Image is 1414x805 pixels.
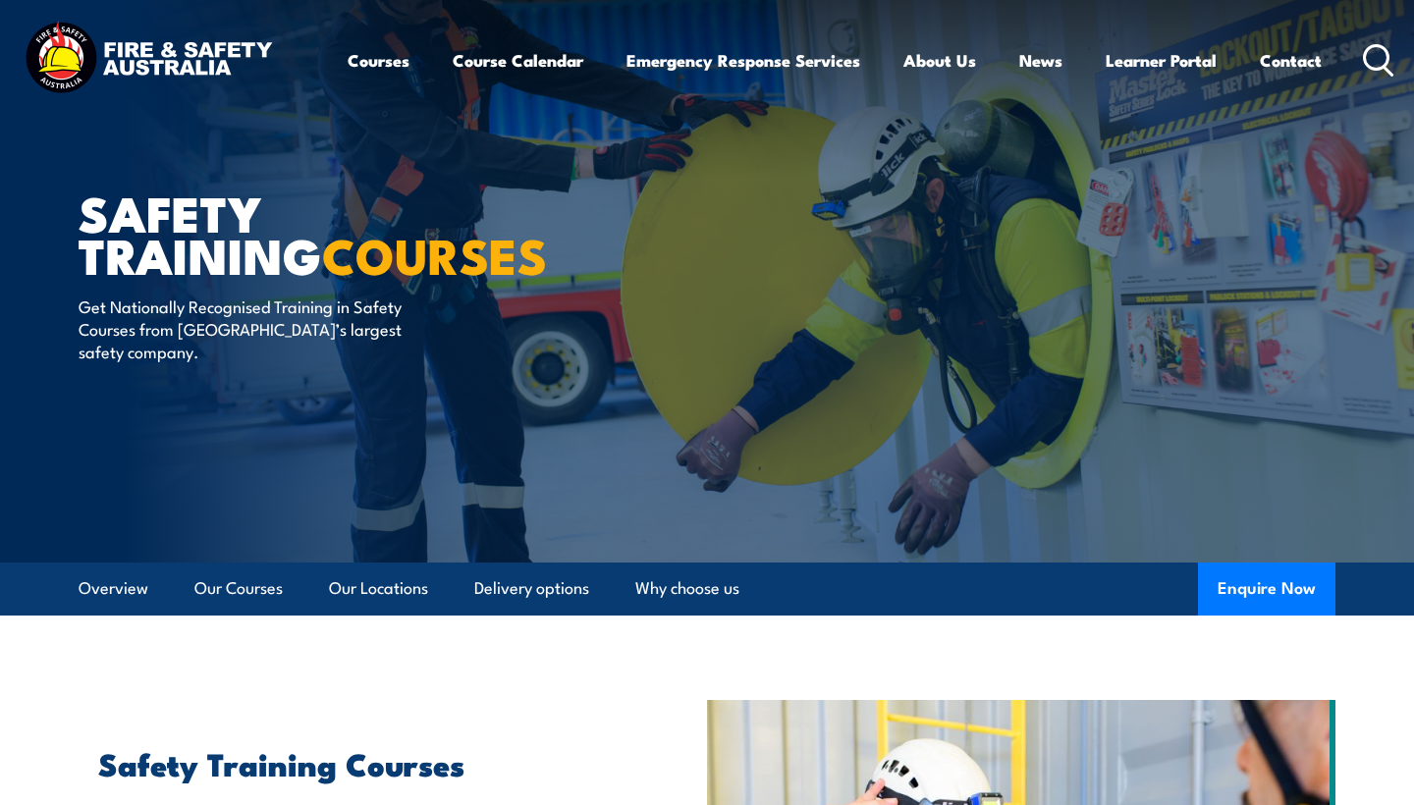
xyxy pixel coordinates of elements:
[1106,34,1217,86] a: Learner Portal
[348,34,409,86] a: Courses
[1198,563,1335,616] button: Enquire Now
[329,563,428,615] a: Our Locations
[635,563,739,615] a: Why choose us
[322,216,547,292] strong: COURSES
[903,34,976,86] a: About Us
[98,749,617,777] h2: Safety Training Courses
[453,34,583,86] a: Course Calendar
[79,190,564,275] h1: Safety Training
[79,563,148,615] a: Overview
[626,34,860,86] a: Emergency Response Services
[79,295,437,363] p: Get Nationally Recognised Training in Safety Courses from [GEOGRAPHIC_DATA]’s largest safety comp...
[1260,34,1322,86] a: Contact
[1019,34,1062,86] a: News
[194,563,283,615] a: Our Courses
[474,563,589,615] a: Delivery options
